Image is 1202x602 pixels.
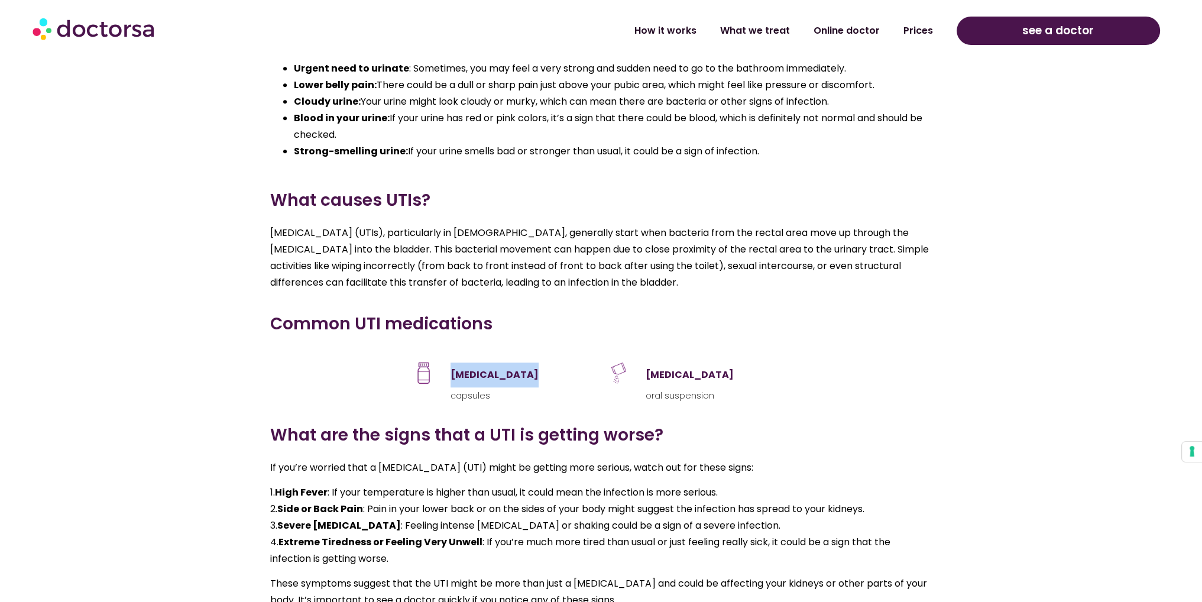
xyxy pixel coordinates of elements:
a: How it works [623,17,708,44]
h3: What are the signs that a UTI is getting worse? [270,423,932,448]
p: capsules [451,387,595,404]
img: Icon of a pill bottle [412,361,435,384]
strong: Lower belly pain: [294,78,377,92]
nav: Menu [309,17,945,44]
h3: [MEDICAL_DATA] [451,363,595,387]
a: Prices [892,17,945,44]
strong: Strong-smelling urine: [294,144,408,158]
a: Online doctor [802,17,892,44]
p: If you’re worried that a [MEDICAL_DATA] (UTI) might be getting more serious, watch out for these ... [270,459,932,476]
li: Your urine might look cloudy or murky, which can mean there are bacteria or other signs of infect... [294,93,932,110]
p: 1. : If your temperature is higher than usual, it could mean the infection is more serious. 2. : ... [270,484,932,567]
li: If your urine smells bad or stronger than usual, it could be a sign of infection. [294,143,932,176]
p: oral suspension [646,387,790,404]
strong: Side or Back Pain [277,502,363,516]
li: If your urine has red or pink colors, it’s a sign that there could be blood, which is definitely ... [294,110,932,143]
p: [MEDICAL_DATA] (UTIs), particularly in [DEMOGRAPHIC_DATA], generally start when bacteria from the... [270,225,932,291]
h3: What causes UTIs? [270,188,932,213]
a: What we treat [708,17,802,44]
strong: Severe [MEDICAL_DATA] [277,519,401,532]
li: There could be a dull or sharp pain just above your pubic area, which might feel like pressure or... [294,77,932,93]
h3: [MEDICAL_DATA] [646,363,790,387]
img: Icon of fosfomycin powder for solution [607,361,630,384]
strong: High Fever [275,486,328,499]
h3: Common UTI medications [270,312,932,336]
strong: Urgent need to urinate [294,62,409,75]
strong: Blood in your urine: [294,111,390,125]
span: see a doctor [1022,21,1094,40]
li: : Sometimes, you may feel a very strong and sudden need to go to the bathroom immediately. [294,60,932,77]
strong: Cloudy urine: [294,95,361,108]
a: see a doctor [957,17,1160,45]
button: Your consent preferences for tracking technologies [1182,442,1202,462]
strong: Extreme Tiredness or Feeling Very Unwell [278,535,482,549]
